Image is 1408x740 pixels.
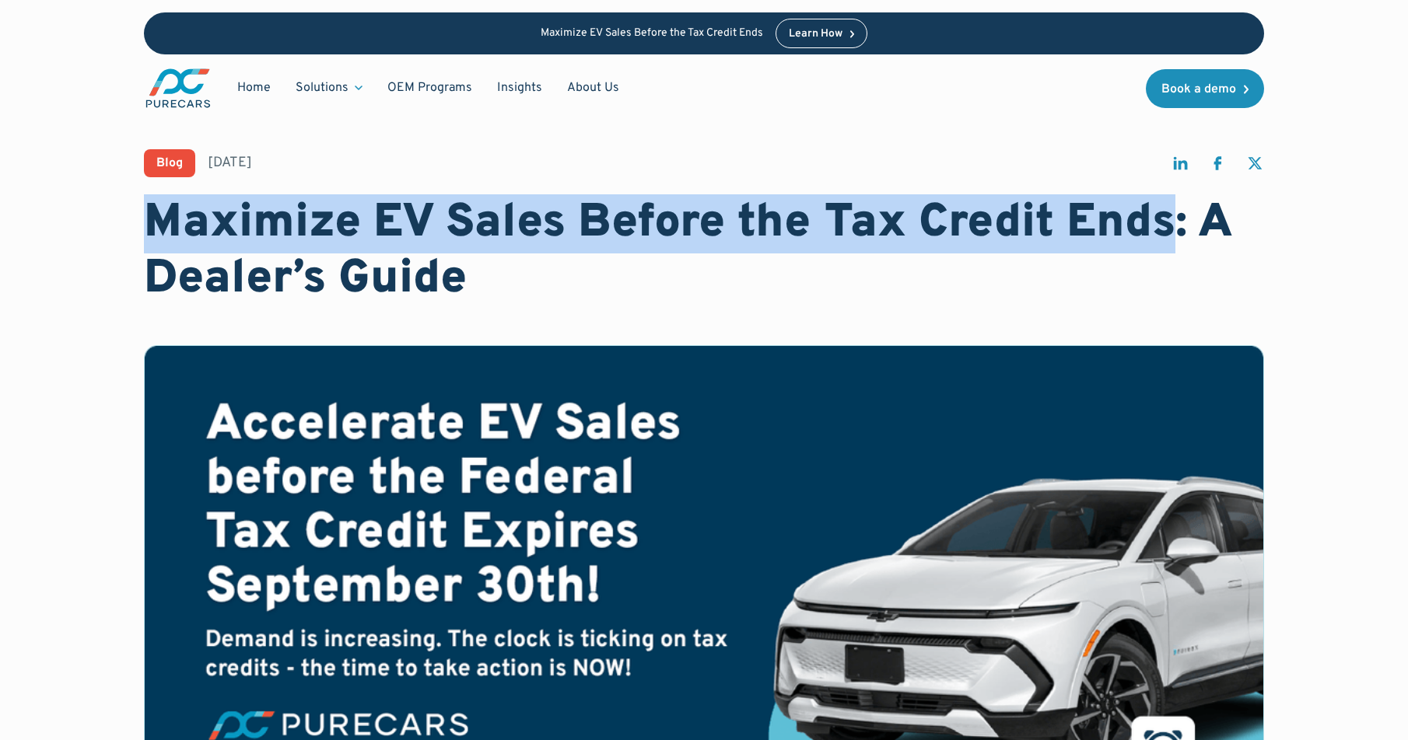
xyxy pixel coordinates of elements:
[1161,83,1236,96] div: Book a demo
[541,27,763,40] p: Maximize EV Sales Before the Tax Credit Ends
[144,67,212,110] img: purecars logo
[144,196,1264,308] h1: Maximize EV Sales Before the Tax Credit Ends: A Dealer’s Guide
[225,73,283,103] a: Home
[1146,69,1264,108] a: Book a demo
[283,73,375,103] div: Solutions
[296,79,348,96] div: Solutions
[144,67,212,110] a: main
[375,73,485,103] a: OEM Programs
[485,73,555,103] a: Insights
[156,157,183,169] div: Blog
[776,19,868,48] a: Learn How
[1245,154,1264,180] a: share on twitter
[1171,154,1189,180] a: share on linkedin
[1208,154,1227,180] a: share on facebook
[208,153,252,173] div: [DATE]
[555,73,632,103] a: About Us
[789,29,842,40] div: Learn How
